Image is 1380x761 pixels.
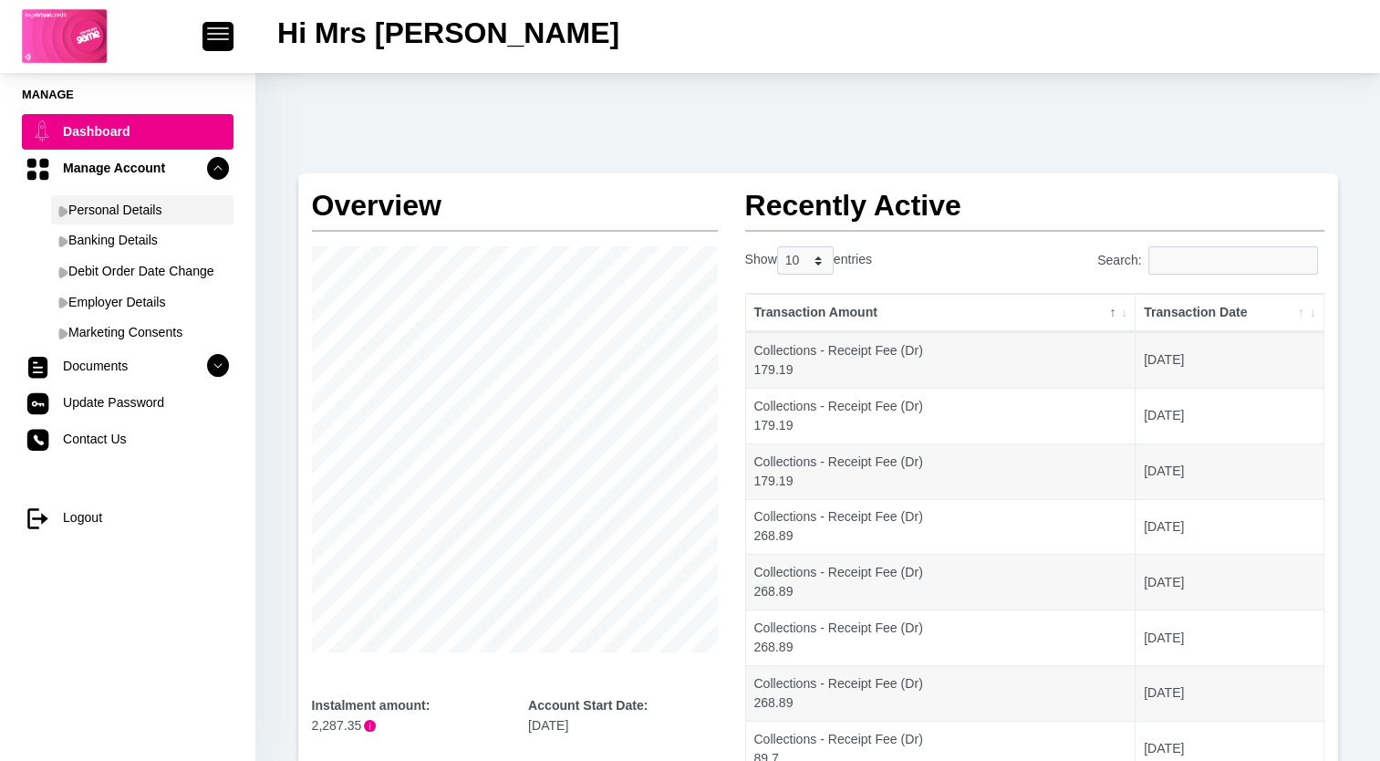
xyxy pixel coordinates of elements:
img: menu arrow [58,235,68,247]
td: [DATE] [1136,665,1323,721]
th: Transaction Amount: activate to sort column descending [746,294,1136,332]
a: Banking Details [51,225,233,255]
a: Dashboard [22,114,233,149]
td: Collections - Receipt Fee (Dr) 268.89 [746,499,1136,555]
td: [DATE] [1136,388,1323,443]
th: Transaction Date: activate to sort column ascending [1136,294,1323,332]
a: Manage Account [22,151,233,185]
span: i [364,720,376,732]
a: Marketing Consents [51,318,233,347]
label: Show entries [745,246,872,275]
a: Contact Us [22,422,233,456]
img: menu arrow [58,328,68,339]
img: menu arrow [58,205,68,217]
img: logo-game.png [22,9,108,64]
td: Collections - Receipt Fee (Dr) 268.89 [746,610,1136,665]
b: Account Start Date: [528,698,648,713]
td: [DATE] [1136,499,1323,555]
td: Collections - Receipt Fee (Dr) 179.19 [746,388,1136,443]
img: menu arrow [58,266,68,278]
p: 2,287.35 [312,716,502,735]
td: [DATE] [1136,610,1323,665]
h2: Recently Active [745,173,1324,223]
td: Collections - Receipt Fee (Dr) 268.89 [746,665,1136,721]
td: [DATE] [1136,332,1323,388]
b: Instalment amount: [312,698,431,713]
input: Search: [1148,246,1318,275]
a: Logout [22,500,233,535]
a: Update Password [22,385,233,420]
td: Collections - Receipt Fee (Dr) 268.89 [746,554,1136,610]
td: Collections - Receipt Fee (Dr) 179.19 [746,332,1136,388]
a: Debit Order Date Change [51,256,233,286]
h2: Overview [312,173,718,223]
td: [DATE] [1136,443,1323,499]
img: menu arrow [58,297,68,308]
a: Personal Details [51,195,233,224]
div: [DATE] [528,696,718,735]
label: Search: [1097,246,1324,275]
td: Collections - Receipt Fee (Dr) 179.19 [746,443,1136,499]
li: Manage [22,86,233,103]
td: [DATE] [1136,554,1323,610]
a: Documents [22,349,233,383]
h2: Hi Mrs [PERSON_NAME] [277,16,619,50]
a: Employer Details [51,287,233,317]
select: Showentries [777,246,834,275]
